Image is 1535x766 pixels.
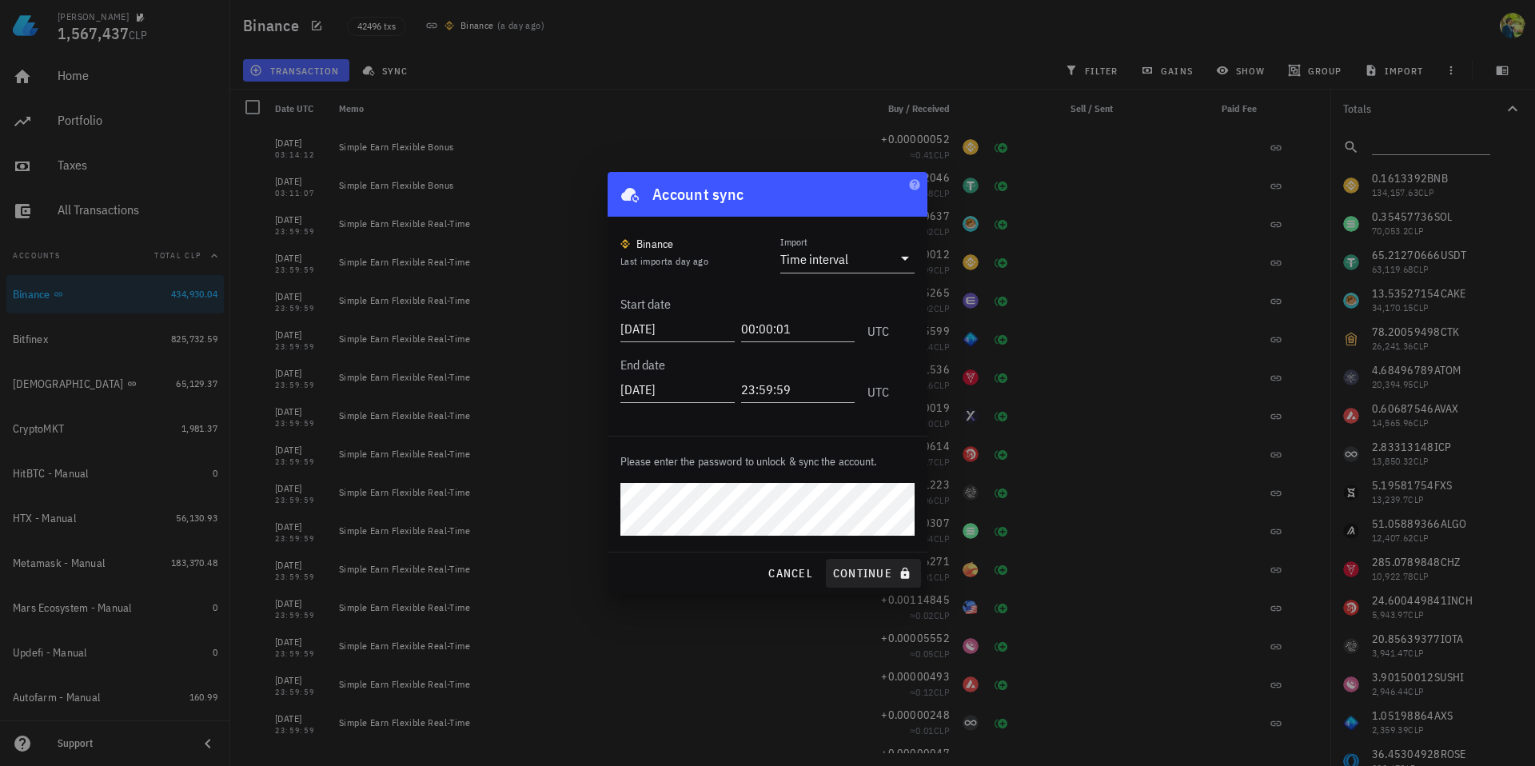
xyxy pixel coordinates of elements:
div: Account sync [652,182,744,207]
div: Binance [636,236,674,252]
img: 270.png [620,239,630,249]
p: Please enter the password to unlock & sync the account. [620,453,915,470]
span: a day ago [668,255,708,267]
button: continue [826,559,921,588]
input: 13:48:38 [741,316,855,341]
div: Time interval [780,251,848,267]
input: 13:48:38 [741,377,855,402]
span: cancel [767,566,813,580]
div: UTC [861,306,889,346]
span: continue [832,566,915,580]
button: cancel [761,559,819,588]
label: Import [780,236,807,248]
input: 2025-08-27 [620,316,735,341]
div: ImportTime interval [780,245,915,273]
span: Last import [620,255,708,267]
input: 2025-08-27 [620,377,735,402]
label: End date [620,357,665,373]
label: Start date [620,296,671,312]
div: UTC [861,367,889,407]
